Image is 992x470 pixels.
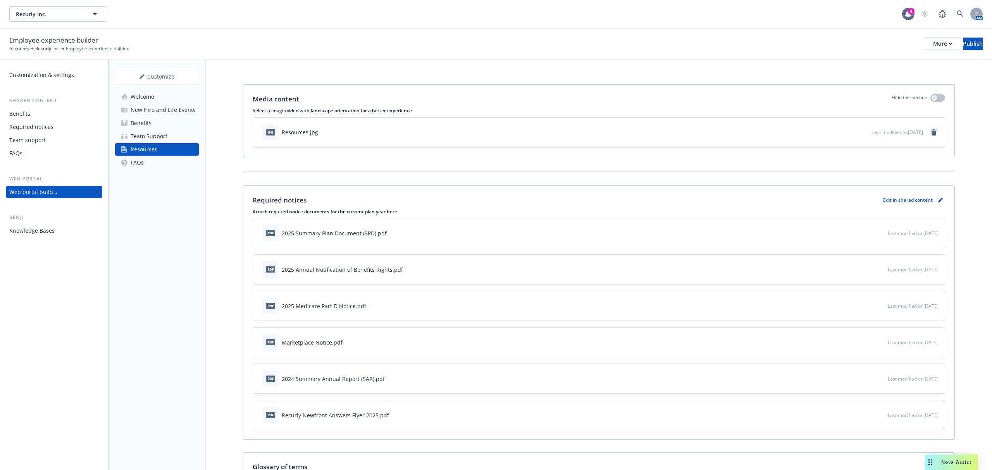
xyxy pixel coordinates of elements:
[131,104,196,116] div: New Hire and Life Events
[131,143,157,156] div: Resources
[9,6,106,22] button: Recurly Inc.
[6,97,102,105] div: Shared content
[865,266,871,274] button: download file
[266,129,275,135] span: jpg
[9,121,53,133] div: Required notices
[925,455,978,470] button: Nova Assist
[924,38,961,50] button: More
[131,117,152,129] div: Benefits
[941,459,972,465] span: Nova Assist
[6,134,102,146] a: Team support
[917,6,932,22] a: Start snowing
[9,225,55,237] div: Knowledge Bases
[6,69,102,81] a: Customization & settings
[888,303,939,309] span: Last modified on [DATE]
[865,302,871,310] button: download file
[878,266,885,274] button: preview file
[865,375,871,383] button: download file
[6,186,102,198] a: Web portal builder
[253,195,307,205] p: Required notices
[9,186,57,198] div: Web portal builder
[66,45,129,52] span: Employee experience builder
[266,412,275,418] span: pdf
[266,303,275,309] span: pdf
[282,338,343,346] div: Marketplace Notice.pdf
[888,412,939,419] span: Last modified on [DATE]
[115,117,199,129] a: Benefits
[888,376,939,382] span: Last modified on [DATE]
[6,214,102,221] div: Benji
[253,107,945,114] p: Select a image/video with landscape orientation for a better experience
[878,411,885,419] button: preview file
[253,94,299,104] p: Media content
[282,375,385,383] div: 2024 Summary Annual Report (SAR).pdf
[266,266,275,272] span: pdf
[131,156,144,169] div: FAQs
[131,91,154,103] div: Welcome
[282,302,366,310] div: 2025 Medicare Part D Notice.pdf
[883,197,933,203] p: Edit in shared content
[9,108,30,120] div: Benefits
[266,376,275,381] span: pdf
[862,128,869,136] button: preview file
[963,38,983,50] button: Publish
[865,338,871,346] button: download file
[115,69,199,84] button: Customize
[115,91,199,103] a: Welcome
[888,230,939,237] span: Last modified on [DATE]
[865,411,871,419] button: download file
[865,229,871,237] button: download file
[9,45,29,52] a: Accounts
[253,208,945,215] p: Attach required notice documents for the current plan year here
[115,143,199,156] a: Resources
[9,35,98,45] span: Employee experience builder
[115,104,199,116] a: New Hire and Life Events
[282,266,403,274] div: 2025 Annual Notification of Benefits Rights.pdf
[6,121,102,133] a: Required notices
[888,266,939,273] span: Last modified on [DATE]
[266,339,275,345] span: pdf
[936,196,945,205] a: pencil
[935,6,950,22] a: Report a Bug
[6,108,102,120] a: Benefits
[878,302,885,310] button: preview file
[6,225,102,237] a: Knowledge Bases
[929,128,939,137] a: remove
[6,175,102,183] div: Web portal
[266,230,275,236] span: pdf
[9,147,22,160] div: FAQs
[35,45,60,52] a: Recurly Inc.
[908,8,914,15] div: 4
[6,147,102,160] a: FAQs
[878,338,885,346] button: preview file
[115,130,199,142] a: Team Support
[933,38,952,50] div: More
[9,134,46,146] div: Team support
[850,128,856,136] button: download file
[115,156,199,169] a: FAQs
[282,128,318,136] div: Resources.jpg
[878,375,885,383] button: preview file
[925,455,935,470] div: Drag to move
[872,129,923,136] span: Last modified on [DATE]
[131,130,167,142] div: Team Support
[9,69,74,81] div: Customization & settings
[878,229,885,237] button: preview file
[282,411,389,419] div: Recurly Newfront Answers Flyer 2025.pdf
[16,10,83,18] span: Recurly Inc.
[888,339,939,346] span: Last modified on [DATE]
[952,6,968,22] a: Search
[892,94,927,104] p: Hide this section
[282,229,387,237] div: 2025 Summary Plan Document (SPD).pdf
